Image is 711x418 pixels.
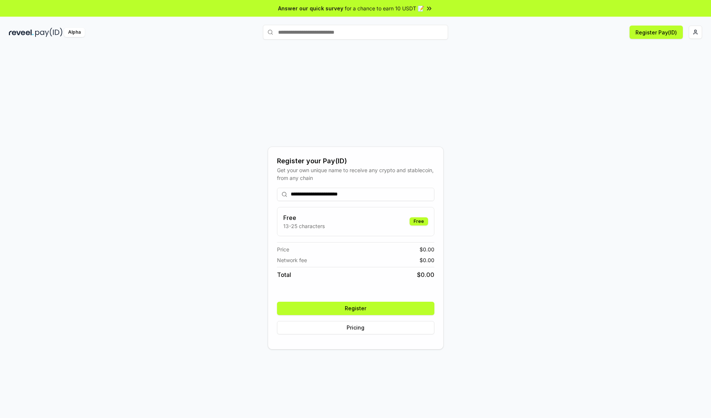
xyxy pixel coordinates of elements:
[277,245,289,253] span: Price
[283,222,325,230] p: 13-25 characters
[277,270,291,279] span: Total
[630,26,683,39] button: Register Pay(ID)
[64,28,85,37] div: Alpha
[283,213,325,222] h3: Free
[417,270,434,279] span: $ 0.00
[277,302,434,315] button: Register
[277,156,434,166] div: Register your Pay(ID)
[277,256,307,264] span: Network fee
[9,28,34,37] img: reveel_dark
[278,4,343,12] span: Answer our quick survey
[345,4,424,12] span: for a chance to earn 10 USDT 📝
[410,217,428,225] div: Free
[420,256,434,264] span: $ 0.00
[277,321,434,334] button: Pricing
[420,245,434,253] span: $ 0.00
[277,166,434,182] div: Get your own unique name to receive any crypto and stablecoin, from any chain
[35,28,63,37] img: pay_id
